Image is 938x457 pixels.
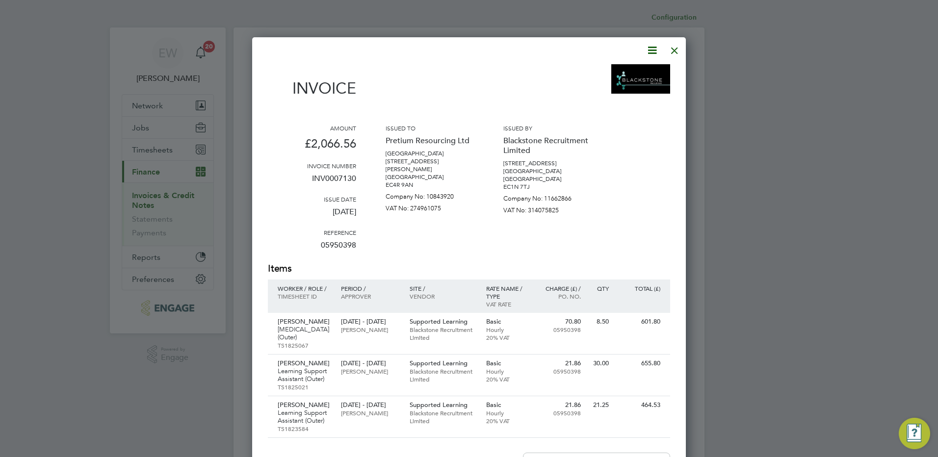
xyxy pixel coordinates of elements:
[278,383,331,391] p: TS1825021
[538,318,581,326] p: 70.80
[410,318,476,326] p: Supported Learning
[486,409,529,417] p: Hourly
[538,326,581,333] p: 05950398
[268,195,356,203] h3: Issue date
[278,401,331,409] p: [PERSON_NAME]
[386,189,474,201] p: Company No: 10843920
[386,132,474,150] p: Pretium Resourcing Ltd
[486,284,529,300] p: Rate name / type
[278,318,331,326] p: [PERSON_NAME]
[503,203,592,214] p: VAT No: 314075825
[341,318,399,326] p: [DATE] - [DATE]
[486,326,529,333] p: Hourly
[278,292,331,300] p: Timesheet ID
[341,409,399,417] p: [PERSON_NAME]
[486,401,529,409] p: Basic
[278,326,331,341] p: [MEDICAL_DATA] (Outer)
[268,236,356,262] p: 05950398
[591,401,609,409] p: 21.25
[503,159,592,167] p: [STREET_ADDRESS]
[486,300,529,308] p: VAT rate
[341,284,399,292] p: Period /
[268,162,356,170] h3: Invoice number
[619,318,660,326] p: 601.80
[503,167,592,175] p: [GEOGRAPHIC_DATA]
[341,326,399,333] p: [PERSON_NAME]
[619,401,660,409] p: 464.53
[486,417,529,425] p: 20% VAT
[278,367,331,383] p: Learning Support Assistant (Outer)
[410,367,476,383] p: Blackstone Recruitment Limited
[538,292,581,300] p: Po. No.
[410,284,476,292] p: Site /
[486,333,529,341] p: 20% VAT
[503,183,592,191] p: EC1N 7TJ
[341,292,399,300] p: Approver
[268,203,356,228] p: [DATE]
[538,367,581,375] p: 05950398
[386,157,474,173] p: [STREET_ADDRESS][PERSON_NAME]
[486,359,529,367] p: Basic
[268,170,356,195] p: INV0007130
[341,401,399,409] p: [DATE] - [DATE]
[538,284,581,292] p: Charge (£) /
[268,262,670,276] h2: Items
[278,359,331,367] p: [PERSON_NAME]
[591,318,609,326] p: 8.50
[611,64,670,94] img: blackstonerecruitment-logo-remittance.png
[341,367,399,375] p: [PERSON_NAME]
[503,191,592,203] p: Company No: 11662866
[386,201,474,212] p: VAT No: 274961075
[538,359,581,367] p: 21.86
[341,359,399,367] p: [DATE] - [DATE]
[386,173,474,181] p: [GEOGRAPHIC_DATA]
[591,359,609,367] p: 30.00
[386,150,474,157] p: [GEOGRAPHIC_DATA]
[410,409,476,425] p: Blackstone Recruitment Limited
[278,425,331,432] p: TS1823584
[538,401,581,409] p: 21.86
[386,181,474,189] p: EC4R 9AN
[503,124,592,132] h3: Issued by
[268,124,356,132] h3: Amount
[278,409,331,425] p: Learning Support Assistant (Outer)
[268,228,356,236] h3: Reference
[899,418,930,449] button: Engage Resource Center
[486,367,529,375] p: Hourly
[268,79,356,98] h1: Invoice
[410,326,476,341] p: Blackstone Recruitment Limited
[410,359,476,367] p: Supported Learning
[503,175,592,183] p: [GEOGRAPHIC_DATA]
[410,292,476,300] p: Vendor
[410,401,476,409] p: Supported Learning
[591,284,609,292] p: QTY
[268,132,356,162] p: £2,066.56
[386,124,474,132] h3: Issued to
[486,375,529,383] p: 20% VAT
[619,284,660,292] p: Total (£)
[278,341,331,349] p: TS1825067
[619,359,660,367] p: 655.80
[486,318,529,326] p: Basic
[503,132,592,159] p: Blackstone Recruitment Limited
[538,409,581,417] p: 05950398
[278,284,331,292] p: Worker / Role /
